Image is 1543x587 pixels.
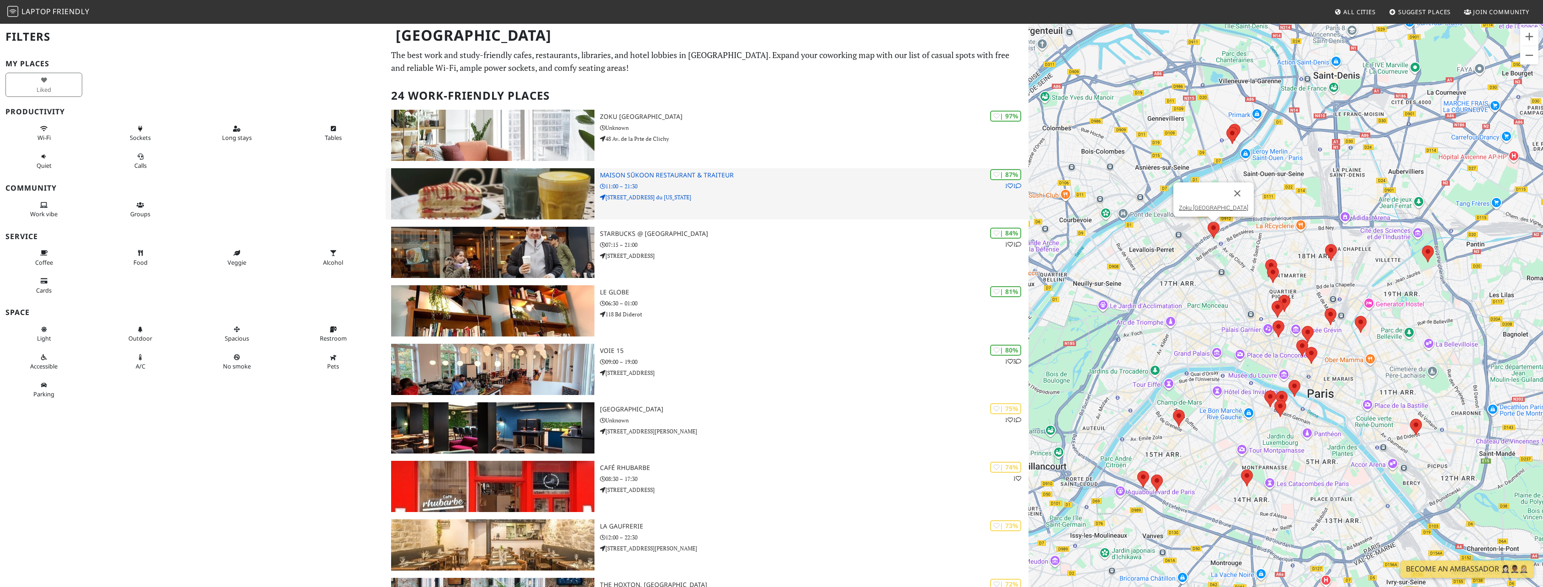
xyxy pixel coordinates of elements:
[1343,8,1376,16] span: All Cities
[600,523,1029,530] h3: La Gaufrerie
[35,258,53,267] span: Coffee
[600,171,1029,179] h3: Maison Sūkoon Restaurant & Traiteur
[600,182,1029,191] p: 11:00 – 21:30
[327,362,339,370] span: Pet friendly
[5,273,82,298] button: Cards
[1013,474,1021,483] p: 1
[1005,181,1021,190] p: 1 1
[386,168,1029,219] a: Maison Sūkoon Restaurant & Traiteur | 87% 11 Maison Sūkoon Restaurant & Traiteur 11:00 – 21:30 [S...
[600,544,1029,553] p: [STREET_ADDRESS][PERSON_NAME]
[391,402,594,454] img: Terrass Hotel
[386,110,1029,161] a: Zoku Paris | 97% Zoku [GEOGRAPHIC_DATA] Unknown 48 Av. de la Prte de Clichy
[198,350,275,374] button: No smoke
[102,245,179,270] button: Food
[5,350,82,374] button: Accessible
[386,227,1029,278] a: Starbucks @ Avenue de la Motte-Picquet | 84% 11 Starbucks @ [GEOGRAPHIC_DATA] 07:15 – 21:00 [STRE...
[5,378,82,402] button: Parking
[600,475,1029,483] p: 08:30 – 17:30
[198,322,275,346] button: Spacious
[391,82,1023,110] h2: 24 Work-Friendly Places
[600,134,1029,143] p: 48 Av. de la Prte de Clichy
[391,48,1023,75] p: The best work and study-friendly cafes, restaurants, libraries, and hotel lobbies in [GEOGRAPHIC_...
[990,520,1021,531] div: | 73%
[37,334,51,342] span: Natural light
[391,519,594,571] img: La Gaufrerie
[325,133,342,142] span: Work-friendly tables
[600,347,1029,355] h3: Voie 15
[386,344,1029,395] a: Voie 15 | 80% 13 Voie 15 09:00 – 19:00 [STREET_ADDRESS]
[7,4,90,20] a: LaptopFriendly LaptopFriendly
[5,23,380,51] h2: Filters
[30,210,58,218] span: People working
[600,288,1029,296] h3: Le Globe
[1520,27,1538,46] button: Zoom in
[990,345,1021,355] div: | 80%
[295,350,371,374] button: Pets
[1398,8,1451,16] span: Suggest Places
[33,390,54,398] span: Parking
[391,285,594,336] img: Le Globe
[102,121,179,145] button: Sockets
[391,168,594,219] img: Maison Sūkoon Restaurant & Traiteur
[1385,4,1455,20] a: Suggest Places
[1179,204,1248,211] a: Zoku [GEOGRAPHIC_DATA]
[5,121,82,145] button: Wi-Fi
[1331,4,1379,20] a: All Cities
[222,133,252,142] span: Long stays
[600,310,1029,319] p: 118 Bd Diderot
[37,133,51,142] span: Stable Wi-Fi
[198,245,275,270] button: Veggie
[386,285,1029,336] a: Le Globe | 81% Le Globe 06:30 – 01:00 118 Bd Diderot
[386,519,1029,571] a: La Gaufrerie | 73% La Gaufrerie 12:00 – 22:30 [STREET_ADDRESS][PERSON_NAME]
[1005,357,1021,366] p: 1 3
[36,286,52,294] span: Credit cards
[134,161,147,170] span: Video/audio calls
[600,368,1029,377] p: [STREET_ADDRESS]
[388,23,1027,48] h1: [GEOGRAPHIC_DATA]
[223,362,251,370] span: Smoke free
[1005,416,1021,424] p: 1 1
[133,258,148,267] span: Food
[600,427,1029,436] p: [STREET_ADDRESS][PERSON_NAME]
[295,121,371,145] button: Tables
[130,133,151,142] span: Power sockets
[320,334,347,342] span: Restroom
[386,402,1029,454] a: Terrass Hotel | 75% 11 [GEOGRAPHIC_DATA] Unknown [STREET_ADDRESS][PERSON_NAME]
[600,251,1029,260] p: [STREET_ADDRESS]
[1473,8,1529,16] span: Join Community
[990,169,1021,180] div: | 87%
[600,230,1029,238] h3: Starbucks @ [GEOGRAPHIC_DATA]
[53,6,89,16] span: Friendly
[600,533,1029,542] p: 12:00 – 22:30
[5,59,380,68] h3: My Places
[1005,240,1021,249] p: 1 1
[102,197,179,222] button: Groups
[600,416,1029,425] p: Unknown
[5,149,82,173] button: Quiet
[5,232,380,241] h3: Service
[130,210,150,218] span: Group tables
[600,464,1029,472] h3: Café Rhubarbe
[5,197,82,222] button: Work vibe
[295,322,371,346] button: Restroom
[600,299,1029,308] p: 06:30 – 01:00
[30,362,58,370] span: Accessible
[990,403,1021,414] div: | 75%
[295,245,371,270] button: Alcohol
[7,6,18,17] img: LaptopFriendly
[136,362,145,370] span: Air conditioned
[600,406,1029,413] h3: [GEOGRAPHIC_DATA]
[600,123,1029,132] p: Unknown
[225,334,249,342] span: Spacious
[990,286,1021,297] div: | 81%
[37,161,52,170] span: Quiet
[198,121,275,145] button: Long stays
[102,350,179,374] button: A/C
[1460,4,1533,20] a: Join Community
[990,111,1021,121] div: | 97%
[391,344,594,395] img: Voie 15
[600,193,1029,202] p: [STREET_ADDRESS] du [US_STATE]
[5,322,82,346] button: Light
[5,184,380,192] h3: Community
[102,149,179,173] button: Calls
